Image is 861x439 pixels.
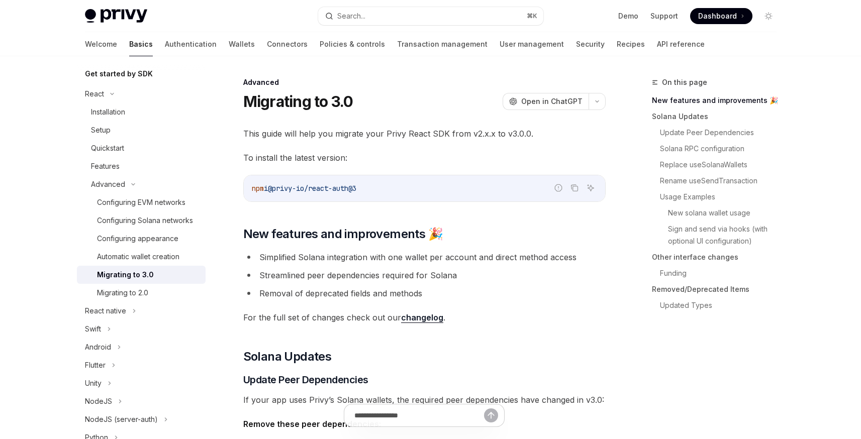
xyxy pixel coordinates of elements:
a: Setup [77,121,206,139]
a: Basics [129,32,153,56]
span: Open in ChatGPT [521,96,583,106]
h1: Migrating to 3.0 [243,92,353,111]
div: Automatic wallet creation [97,251,179,263]
a: Welcome [85,32,117,56]
a: Solana Updates [652,108,785,125]
div: Advanced [243,77,606,87]
a: Funding [660,265,785,281]
a: Usage Examples [660,189,785,205]
a: Migrating to 2.0 [77,284,206,302]
a: Update Peer Dependencies [660,125,785,141]
span: @privy-io/react-auth@3 [268,184,356,193]
h5: Get started by SDK [85,68,153,80]
a: Migrating to 3.0 [77,266,206,284]
img: light logo [85,9,147,23]
div: Configuring appearance [97,233,178,245]
span: Dashboard [698,11,737,21]
div: Migrating to 2.0 [97,287,148,299]
a: Configuring Solana networks [77,211,206,230]
button: Ask AI [584,181,597,194]
a: Recipes [617,32,645,56]
a: Policies & controls [320,32,385,56]
div: Features [91,160,120,172]
span: i [264,184,268,193]
a: Features [77,157,206,175]
div: Configuring EVM networks [97,196,185,208]
div: Search... [337,10,365,22]
li: Streamlined peer dependencies required for Solana [243,268,606,282]
div: Installation [91,106,125,118]
a: Configuring appearance [77,230,206,248]
button: Copy the contents from the code block [568,181,581,194]
a: New solana wallet usage [668,205,785,221]
span: npm [252,184,264,193]
button: Search...⌘K [318,7,543,25]
a: User management [500,32,564,56]
a: Connectors [267,32,308,56]
span: This guide will help you migrate your Privy React SDK from v2.x.x to v3.0.0. [243,127,606,141]
a: Quickstart [77,139,206,157]
div: Flutter [85,359,106,371]
li: Simplified Solana integration with one wallet per account and direct method access [243,250,606,264]
a: Replace useSolanaWallets [660,157,785,173]
div: React native [85,305,126,317]
span: Solana Updates [243,349,332,365]
a: Rename useSendTransaction [660,173,785,189]
a: Sign and send via hooks (with optional UI configuration) [668,221,785,249]
a: Wallets [229,32,255,56]
a: Installation [77,103,206,121]
li: Removal of deprecated fields and methods [243,286,606,300]
div: React [85,88,104,100]
span: Update Peer Dependencies [243,373,368,387]
div: Setup [91,124,111,136]
span: New features and improvements 🎉 [243,226,443,242]
span: For the full set of changes check out our . [243,310,606,324]
a: Solana RPC configuration [660,141,785,157]
div: NodeJS [85,395,112,407]
span: On this page [662,76,707,88]
span: ⌘ K [527,12,537,20]
div: Unity [85,377,102,389]
button: Send message [484,408,498,422]
a: Dashboard [690,8,752,24]
div: NodeJS (server-auth) [85,413,158,425]
button: Report incorrect code [552,181,565,194]
a: Updated Types [660,297,785,313]
div: Android [85,341,111,353]
a: New features and improvements 🎉 [652,92,785,108]
button: Open in ChatGPT [503,93,589,110]
a: Security [576,32,605,56]
a: changelog [401,312,443,323]
div: Advanced [91,178,125,190]
a: Authentication [165,32,217,56]
div: Migrating to 3.0 [97,269,154,281]
button: Toggle dark mode [760,8,777,24]
a: Demo [618,11,638,21]
a: Support [650,11,678,21]
a: Configuring EVM networks [77,193,206,211]
div: Quickstart [91,142,124,154]
span: If your app uses Privy’s Solana wallets, the required peer dependencies have changed in v3.0: [243,393,606,407]
a: Removed/Deprecated Items [652,281,785,297]
a: API reference [657,32,705,56]
span: To install the latest version: [243,151,606,165]
a: Automatic wallet creation [77,248,206,266]
div: Swift [85,323,101,335]
div: Configuring Solana networks [97,214,193,227]
a: Other interface changes [652,249,785,265]
a: Transaction management [397,32,488,56]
